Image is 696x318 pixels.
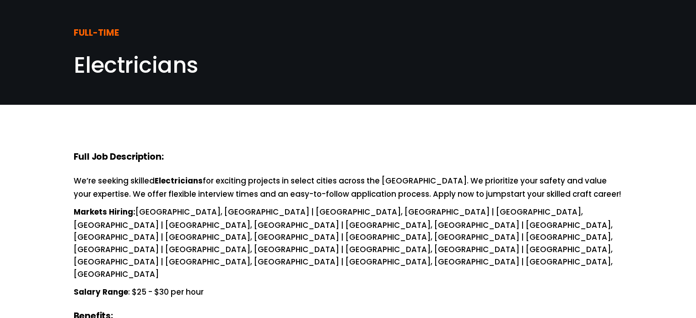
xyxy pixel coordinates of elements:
strong: Markets Hiring: [74,206,135,219]
p: : $25 - $30 per hour [74,286,623,299]
strong: FULL-TIME [74,26,119,41]
p: We’re seeking skilled for exciting projects in select cities across the [GEOGRAPHIC_DATA]. We pri... [74,175,623,200]
strong: Salary Range [74,286,128,299]
span: Electricians [74,50,198,81]
strong: Full Job Description: [74,150,164,165]
p: [GEOGRAPHIC_DATA], [GEOGRAPHIC_DATA] | [GEOGRAPHIC_DATA], [GEOGRAPHIC_DATA] | [GEOGRAPHIC_DATA], ... [74,206,623,280]
strong: Electricians [155,175,203,188]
